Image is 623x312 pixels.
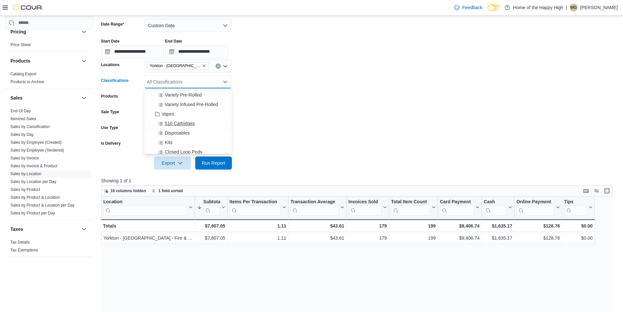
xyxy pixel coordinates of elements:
[144,147,232,157] button: Closed Loop Pods
[10,203,75,208] span: Sales by Product & Location per Day
[202,160,225,166] span: Run Report
[391,199,430,205] div: Total Item Count
[488,4,501,11] input: Dark Mode
[564,234,593,242] div: $0.00
[165,120,195,127] span: 510 Cartridges
[10,240,30,245] span: Tax Details
[564,199,593,215] button: Tips
[10,195,60,200] a: Sales by Product & Location
[10,95,79,101] button: Sales
[230,199,281,215] div: Items Per Transaction
[10,71,36,77] span: Catalog Export
[10,95,23,101] h3: Sales
[197,222,225,230] div: $7,807.05
[80,28,88,36] button: Pricing
[566,4,567,11] p: |
[144,128,232,138] button: Disposables
[348,234,387,242] div: 179
[484,199,512,215] button: Cash
[144,90,232,100] button: Variety Pre-Rolled
[162,111,174,117] span: Vapes
[440,222,479,230] div: $9,406.74
[80,57,88,65] button: Products
[101,177,618,184] p: Showing 1 of 1
[101,94,118,99] label: Products
[5,107,93,220] div: Sales
[570,4,578,11] div: Machaela Gardner
[484,234,512,242] div: $1,635.17
[103,199,187,215] div: Location
[10,248,38,252] a: Tax Exemptions
[10,58,30,64] h3: Products
[165,45,228,58] input: Press the down key to open a popover containing a calendar.
[165,149,202,155] span: Closed Loop Pods
[10,80,44,84] a: Products to Archive
[10,28,26,35] h3: Pricing
[440,234,479,242] div: $9,406.74
[197,199,225,215] button: Subtotal
[10,42,31,47] span: Price Sheet
[516,199,555,215] div: Online Payment
[103,199,187,205] div: Location
[195,156,232,170] button: Run Report
[230,199,286,215] button: Items Per Transaction
[101,109,119,115] label: Sale Type
[593,187,600,195] button: Display options
[165,92,202,98] span: Variety Pre-Rolled
[101,78,129,83] label: Classifications
[564,222,593,230] div: $0.00
[564,199,587,215] div: Tips
[10,163,57,169] span: Sales by Invoice & Product
[165,82,194,89] span: Infused Blunts
[582,187,590,195] button: Keyboard shortcuts
[10,148,64,153] a: Sales by Employee (Tendered)
[5,238,93,257] div: Taxes
[348,199,381,215] div: Invoices Sold
[158,156,187,170] span: Export
[10,179,56,184] a: Sales by Location per Day
[10,187,40,192] a: Sales by Product
[165,101,218,108] span: Variety Infused Pre-Rolled
[603,187,611,195] button: Enter fullscreen
[10,248,38,253] span: Tax Exemptions
[158,188,183,193] span: 1 field sorted
[202,64,206,68] button: Remove Yorkton - York Station - Fire & Flower from selection in this group
[452,1,485,14] a: Feedback
[10,203,75,208] a: Sales by Product & Location per Day
[203,199,220,215] div: Subtotal
[484,222,512,230] div: $1,635.17
[391,199,436,215] button: Total Item Count
[111,188,146,193] span: 16 columns hidden
[10,124,50,129] a: Sales by Classification
[80,94,88,102] button: Sales
[580,4,618,11] p: [PERSON_NAME]
[10,58,79,64] button: Products
[144,100,232,109] button: Variety Infused Pre-Rolled
[348,222,387,230] div: 179
[290,199,339,215] div: Transaction Average
[10,156,39,161] span: Sales by Invoice
[391,222,436,230] div: 199
[10,172,42,176] a: Sales by Location
[216,64,221,69] button: Clear input
[149,187,185,195] button: 1 field sorted
[144,138,232,147] button: Kits
[10,79,44,84] span: Products to Archive
[10,226,79,232] button: Taxes
[440,199,479,215] button: Card Payment
[516,199,560,215] button: Online Payment
[513,4,563,11] p: Home of the Happy High
[223,79,228,84] button: Close list of options
[10,132,34,137] a: Sales by Day
[10,117,36,121] a: Itemized Sales
[516,222,560,230] div: $128.76
[10,108,31,114] span: End Of Day
[348,199,387,215] button: Invoices Sold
